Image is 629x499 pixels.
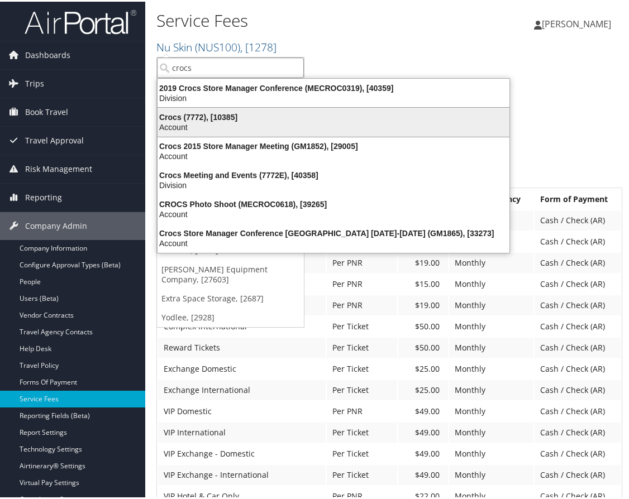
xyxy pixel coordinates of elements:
[535,357,621,377] td: Cash / Check (AR)
[195,38,240,53] span: ( NUS100 )
[449,294,533,314] td: Monthly
[327,400,397,420] td: Per PNR
[535,463,621,483] td: Cash / Check (AR)
[151,179,516,189] div: Division
[157,306,304,325] a: Yodlee, [2928]
[327,294,397,314] td: Per PNR
[158,463,326,483] td: VIP Exchange - International
[327,336,397,356] td: Per Ticket
[535,188,621,208] th: Form of Payment
[151,227,516,237] div: Crocs Store Manager Conference [GEOGRAPHIC_DATA] [DATE]-[DATE] (GM1865), [33273]
[535,378,621,399] td: Cash / Check (AR)
[398,272,449,292] td: $15.00
[535,400,621,420] td: Cash / Check (AR)
[398,421,449,441] td: $49.00
[25,125,84,153] span: Travel Approval
[327,315,397,335] td: Per Ticket
[25,97,68,124] span: Book Travel
[449,336,533,356] td: Monthly
[25,40,70,68] span: Dashboards
[151,150,516,160] div: Account
[398,463,449,483] td: $49.00
[535,421,621,441] td: Cash / Check (AR)
[398,378,449,399] td: $25.00
[398,336,449,356] td: $50.00
[327,421,397,441] td: Per Ticket
[327,272,397,292] td: Per PNR
[158,378,326,399] td: Exchange International
[25,68,44,96] span: Trips
[158,421,326,441] td: VIP International
[534,6,622,39] a: [PERSON_NAME]
[535,272,621,292] td: Cash / Check (AR)
[151,198,516,208] div: CROCS Photo Shoot (MECROC0618), [39265]
[535,294,621,314] td: Cash / Check (AR)
[158,400,326,420] td: VIP Domestic
[535,336,621,356] td: Cash / Check (AR)
[449,421,533,441] td: Monthly
[151,92,516,102] div: Division
[535,230,621,250] td: Cash / Check (AR)
[327,442,397,462] td: Per Ticket
[398,442,449,462] td: $49.00
[158,357,326,377] td: Exchange Domestic
[25,153,92,181] span: Risk Management
[535,251,621,271] td: Cash / Check (AR)
[542,16,611,28] span: [PERSON_NAME]
[398,294,449,314] td: $19.00
[151,208,516,218] div: Account
[449,272,533,292] td: Monthly
[327,357,397,377] td: Per Ticket
[449,463,533,483] td: Monthly
[151,111,516,121] div: Crocs (7772), [10385]
[151,81,516,92] div: 2019 Crocs Store Manager Conference (MECROC0319), [40359]
[158,336,326,356] td: Reward Tickets
[398,400,449,420] td: $49.00
[535,442,621,462] td: Cash / Check (AR)
[151,140,516,150] div: Crocs 2015 Store Manager Meeting (GM1852), [29005]
[156,7,467,31] h1: Service Fees
[158,442,326,462] td: VIP Exchange - Domestic
[156,38,277,53] a: Nu Skin
[535,315,621,335] td: Cash / Check (AR)
[157,287,304,306] a: Extra Space Storage, [2687]
[449,400,533,420] td: Monthly
[157,56,304,76] input: Search Accounts
[25,210,87,238] span: Company Admin
[151,169,516,179] div: Crocs Meeting and Events (7772E), [40358]
[25,182,62,210] span: Reporting
[449,315,533,335] td: Monthly
[535,209,621,229] td: Cash / Check (AR)
[327,378,397,399] td: Per Ticket
[240,38,277,53] span: , [ 1278 ]
[449,442,533,462] td: Monthly
[449,378,533,399] td: Monthly
[327,251,397,271] td: Per PNR
[25,7,136,33] img: airportal-logo.png
[327,463,397,483] td: Per Ticket
[398,357,449,377] td: $25.00
[398,315,449,335] td: $50.00
[151,121,516,131] div: Account
[449,251,533,271] td: Monthly
[449,357,533,377] td: Monthly
[398,251,449,271] td: $19.00
[157,258,304,287] a: [PERSON_NAME] Equipment Company, [27603]
[151,237,516,247] div: Account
